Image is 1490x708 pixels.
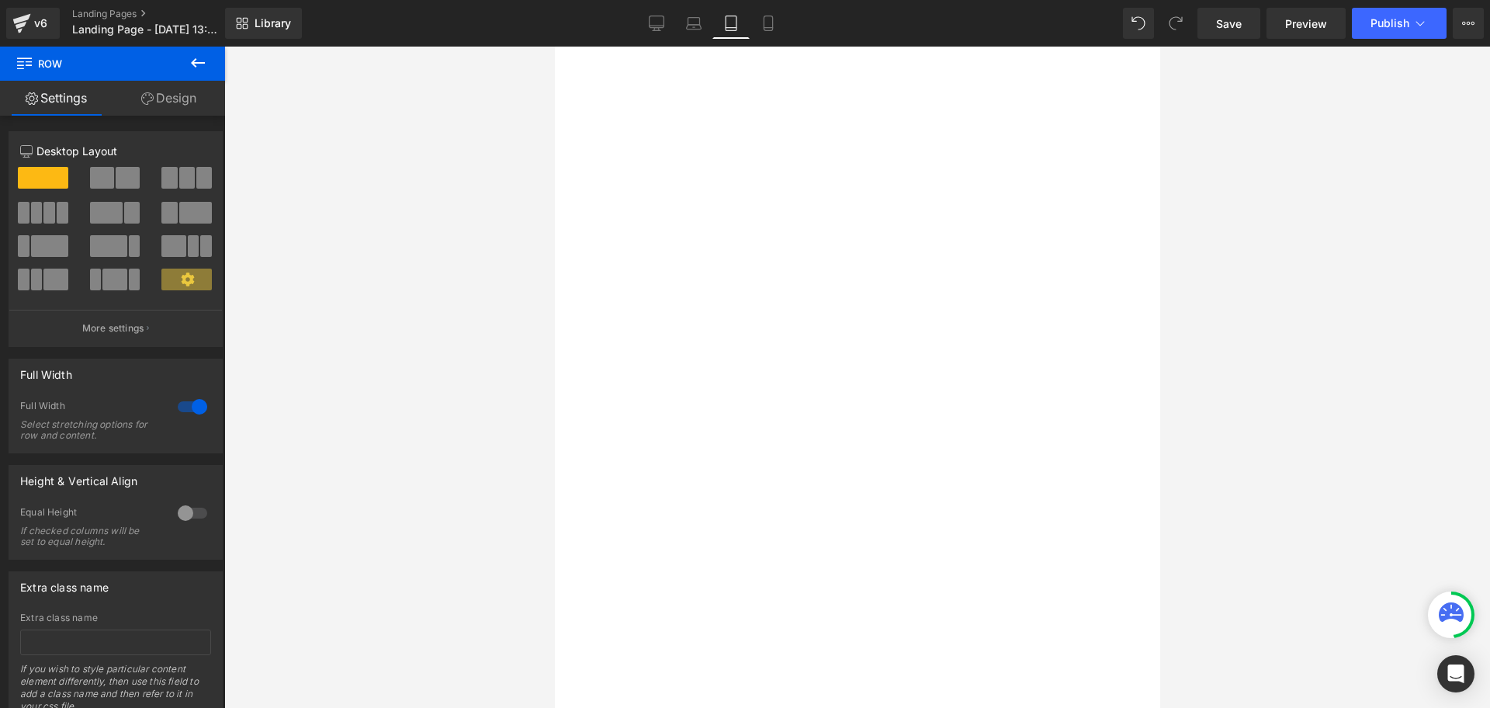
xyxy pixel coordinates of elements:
[750,8,787,39] a: Mobile
[20,419,160,441] div: Select stretching options for row and content.
[1266,8,1346,39] a: Preview
[1437,655,1474,692] div: Open Intercom Messenger
[6,8,60,39] a: v6
[20,359,72,381] div: Full Width
[1453,8,1484,39] button: More
[1160,8,1191,39] button: Redo
[20,400,162,416] div: Full Width
[1123,8,1154,39] button: Undo
[1285,16,1327,32] span: Preview
[675,8,712,39] a: Laptop
[113,81,225,116] a: Design
[255,16,291,30] span: Library
[1352,8,1447,39] button: Publish
[20,143,211,159] p: Desktop Layout
[1216,16,1242,32] span: Save
[20,613,211,623] div: Extra class name
[1370,17,1409,29] span: Publish
[20,526,160,547] div: If checked columns will be set to equal height.
[712,8,750,39] a: Tablet
[16,47,171,81] span: Row
[20,572,109,594] div: Extra class name
[225,8,302,39] a: New Library
[20,466,137,488] div: Height & Vertical Align
[72,8,251,20] a: Landing Pages
[82,321,144,335] p: More settings
[31,13,50,33] div: v6
[20,506,162,522] div: Equal Height
[638,8,675,39] a: Desktop
[9,310,222,346] button: More settings
[72,23,221,36] span: Landing Page - [DATE] 13:29:18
